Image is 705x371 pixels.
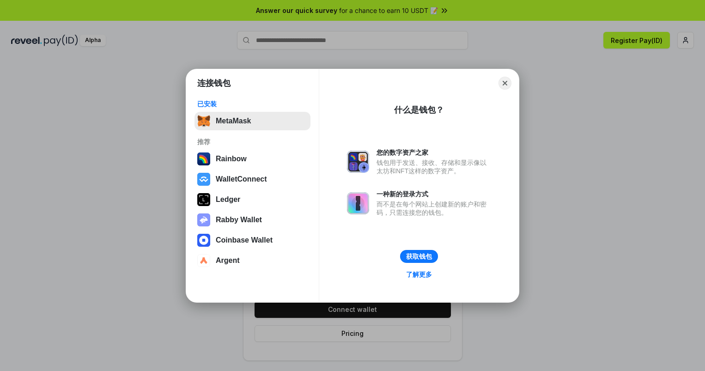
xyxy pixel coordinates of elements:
img: svg+xml,%3Csvg%20width%3D%22120%22%20height%3D%22120%22%20viewBox%3D%220%200%20120%20120%22%20fil... [197,152,210,165]
img: svg+xml,%3Csvg%20width%3D%2228%22%20height%3D%2228%22%20viewBox%3D%220%200%2028%2028%22%20fill%3D... [197,254,210,267]
button: Rabby Wallet [194,211,310,229]
div: 获取钱包 [406,252,432,261]
div: 您的数字资产之家 [377,148,491,157]
div: 已安装 [197,100,308,108]
a: 了解更多 [401,268,438,280]
button: Close [498,77,511,90]
div: 推荐 [197,138,308,146]
div: 什么是钱包？ [394,104,444,116]
img: svg+xml,%3Csvg%20xmlns%3D%22http%3A%2F%2Fwww.w3.org%2F2000%2Fsvg%22%20fill%3D%22none%22%20viewBox... [347,151,369,173]
img: svg+xml,%3Csvg%20width%3D%2228%22%20height%3D%2228%22%20viewBox%3D%220%200%2028%2028%22%20fill%3D... [197,173,210,186]
button: Rainbow [194,150,310,168]
img: svg+xml,%3Csvg%20xmlns%3D%22http%3A%2F%2Fwww.w3.org%2F2000%2Fsvg%22%20width%3D%2228%22%20height%3... [197,193,210,206]
button: Coinbase Wallet [194,231,310,249]
button: 获取钱包 [400,250,438,263]
img: svg+xml,%3Csvg%20fill%3D%22none%22%20height%3D%2233%22%20viewBox%3D%220%200%2035%2033%22%20width%... [197,115,210,128]
div: Rainbow [216,155,247,163]
div: Argent [216,256,240,265]
div: Ledger [216,195,240,204]
div: 一种新的登录方式 [377,190,491,198]
img: svg+xml,%3Csvg%20xmlns%3D%22http%3A%2F%2Fwww.w3.org%2F2000%2Fsvg%22%20fill%3D%22none%22%20viewBox... [197,213,210,226]
button: Ledger [194,190,310,209]
div: Rabby Wallet [216,216,262,224]
div: 而不是在每个网站上创建新的账户和密码，只需连接您的钱包。 [377,200,491,217]
div: 了解更多 [406,270,432,279]
div: WalletConnect [216,175,267,183]
button: WalletConnect [194,170,310,189]
div: Coinbase Wallet [216,236,273,244]
button: Argent [194,251,310,270]
div: MetaMask [216,117,251,125]
img: svg+xml,%3Csvg%20xmlns%3D%22http%3A%2F%2Fwww.w3.org%2F2000%2Fsvg%22%20fill%3D%22none%22%20viewBox... [347,192,369,214]
div: 钱包用于发送、接收、存储和显示像以太坊和NFT这样的数字资产。 [377,158,491,175]
h1: 连接钱包 [197,78,231,89]
img: svg+xml,%3Csvg%20width%3D%2228%22%20height%3D%2228%22%20viewBox%3D%220%200%2028%2028%22%20fill%3D... [197,234,210,247]
button: MetaMask [194,112,310,130]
